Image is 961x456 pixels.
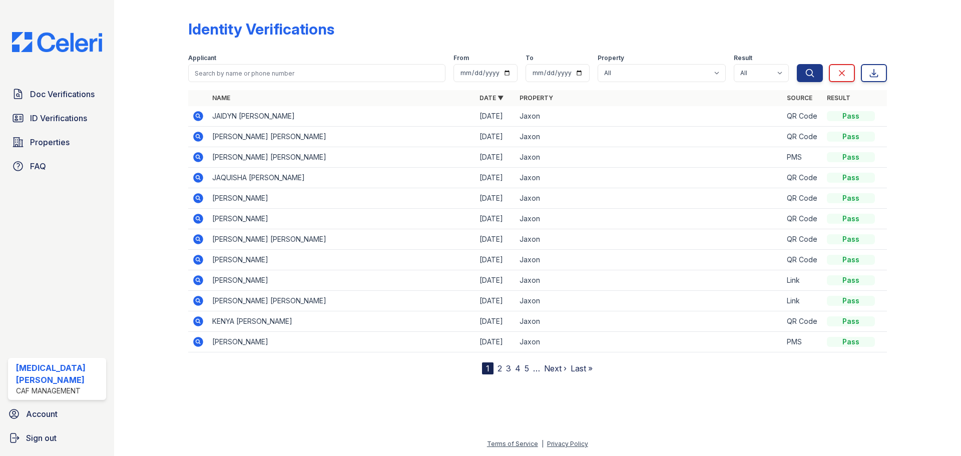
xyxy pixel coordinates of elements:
a: Doc Verifications [8,84,106,104]
td: JAQUISHA [PERSON_NAME] [208,168,475,188]
td: Link [783,291,823,311]
td: QR Code [783,188,823,209]
td: Jaxon [516,270,783,291]
div: Pass [827,316,875,326]
td: Jaxon [516,168,783,188]
a: 4 [515,363,521,373]
label: Result [734,54,752,62]
div: Pass [827,173,875,183]
td: [DATE] [475,332,516,352]
a: Sign out [4,428,110,448]
td: [PERSON_NAME] [PERSON_NAME] [208,147,475,168]
a: Terms of Service [487,440,538,447]
td: Jaxon [516,209,783,229]
div: Pass [827,132,875,142]
label: Applicant [188,54,216,62]
div: Pass [827,275,875,285]
td: [PERSON_NAME] [208,270,475,291]
a: Name [212,94,230,102]
a: 2 [498,363,502,373]
div: Identity Verifications [188,20,334,38]
td: QR Code [783,250,823,270]
a: Account [4,404,110,424]
td: Jaxon [516,311,783,332]
input: Search by name or phone number [188,64,445,82]
a: Date ▼ [479,94,504,102]
td: Jaxon [516,106,783,127]
a: FAQ [8,156,106,176]
td: [DATE] [475,270,516,291]
td: Jaxon [516,147,783,168]
div: | [542,440,544,447]
label: From [453,54,469,62]
td: QR Code [783,127,823,147]
a: Privacy Policy [547,440,588,447]
td: Jaxon [516,250,783,270]
td: [DATE] [475,229,516,250]
td: [PERSON_NAME] [PERSON_NAME] [208,229,475,250]
td: JAIDYN [PERSON_NAME] [208,106,475,127]
div: Pass [827,337,875,347]
td: PMS [783,147,823,168]
div: Pass [827,234,875,244]
td: QR Code [783,311,823,332]
td: [DATE] [475,168,516,188]
td: [DATE] [475,127,516,147]
span: Account [26,408,58,420]
span: FAQ [30,160,46,172]
a: Next › [544,363,567,373]
td: [DATE] [475,209,516,229]
label: Property [598,54,624,62]
td: [PERSON_NAME] [208,209,475,229]
a: Last » [571,363,593,373]
td: [DATE] [475,106,516,127]
td: [PERSON_NAME] [PERSON_NAME] [208,291,475,311]
td: [PERSON_NAME] [208,332,475,352]
td: QR Code [783,209,823,229]
div: Pass [827,111,875,121]
a: Result [827,94,850,102]
td: Jaxon [516,229,783,250]
div: Pass [827,214,875,224]
span: Sign out [26,432,57,444]
a: ID Verifications [8,108,106,128]
span: Properties [30,136,70,148]
label: To [526,54,534,62]
td: KENYA [PERSON_NAME] [208,311,475,332]
td: Jaxon [516,127,783,147]
td: [DATE] [475,250,516,270]
td: QR Code [783,106,823,127]
div: Pass [827,193,875,203]
td: QR Code [783,229,823,250]
span: ID Verifications [30,112,87,124]
div: Pass [827,255,875,265]
a: Properties [8,132,106,152]
span: Doc Verifications [30,88,95,100]
div: [MEDICAL_DATA][PERSON_NAME] [16,362,102,386]
span: … [533,362,540,374]
div: 1 [482,362,494,374]
td: Jaxon [516,291,783,311]
a: 5 [525,363,529,373]
td: Jaxon [516,332,783,352]
div: CAF Management [16,386,102,396]
a: Property [520,94,553,102]
img: CE_Logo_Blue-a8612792a0a2168367f1c8372b55b34899dd931a85d93a1a3d3e32e68fde9ad4.png [4,32,110,52]
div: Pass [827,296,875,306]
td: [DATE] [475,311,516,332]
td: PMS [783,332,823,352]
td: [DATE] [475,188,516,209]
td: QR Code [783,168,823,188]
td: Link [783,270,823,291]
a: 3 [506,363,511,373]
div: Pass [827,152,875,162]
a: Source [787,94,812,102]
td: [PERSON_NAME] [PERSON_NAME] [208,127,475,147]
td: [PERSON_NAME] [208,250,475,270]
td: [DATE] [475,147,516,168]
td: [DATE] [475,291,516,311]
td: Jaxon [516,188,783,209]
td: [PERSON_NAME] [208,188,475,209]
